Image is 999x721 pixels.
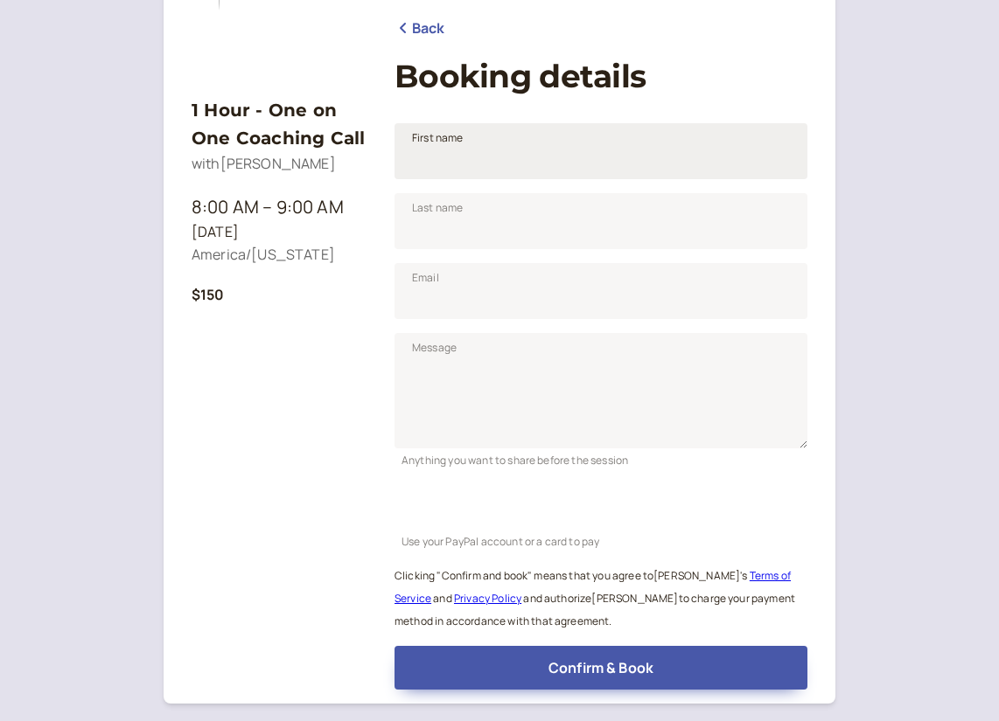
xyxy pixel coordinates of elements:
[412,199,463,217] span: Last name
[395,333,807,448] textarea: Message
[192,285,225,304] b: $150
[192,244,367,267] div: America/[US_STATE]
[395,448,807,468] div: Anything you want to share before the session
[395,263,807,319] input: Email
[192,154,336,173] span: with [PERSON_NAME]
[192,193,367,221] div: 8:00 AM – 9:00 AM
[395,483,807,523] iframe: PayPal
[412,339,457,357] span: Message
[192,221,367,244] div: [DATE]
[548,658,653,677] span: Confirm & Book
[395,646,807,690] button: Confirm & Book
[412,269,439,287] span: Email
[395,193,807,249] input: Last name
[412,129,464,147] span: First name
[395,530,807,550] div: Use your PayPal account or a card to pay
[395,568,795,628] small: Clicking "Confirm and book" means that you agree to [PERSON_NAME] ' s and and authorize [PERSON_N...
[395,58,807,95] h1: Booking details
[395,17,445,40] a: Back
[454,591,521,606] a: Privacy Policy
[395,123,807,179] input: First name
[192,96,367,153] h3: 1 Hour - One on One Coaching Call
